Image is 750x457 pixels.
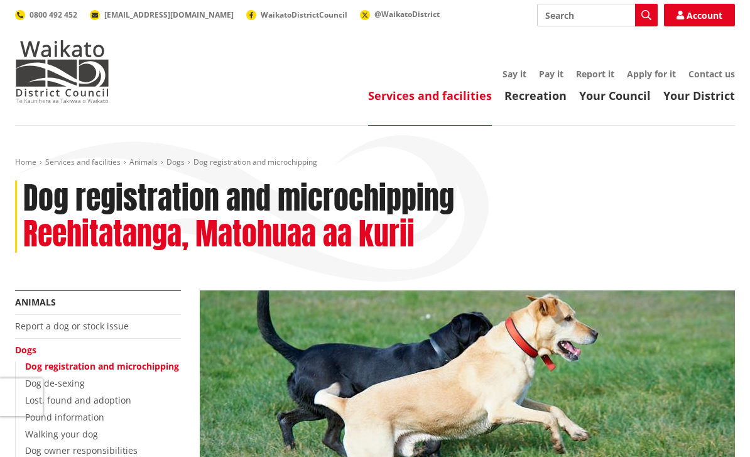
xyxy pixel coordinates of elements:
h2: Reehitatanga, Matohuaa aa kurii [23,216,415,253]
a: Report a dog or stock issue [15,320,129,332]
a: Your District [663,88,735,103]
a: Contact us [688,68,735,80]
a: WaikatoDistrictCouncil [246,9,347,20]
input: Search input [537,4,658,26]
a: Account [664,4,735,26]
img: Waikato District Council - Te Kaunihera aa Takiwaa o Waikato [15,40,109,103]
span: @WaikatoDistrict [374,9,440,19]
a: Dogs [15,344,36,356]
a: Dogs [166,157,185,167]
a: Dog registration and microchipping [25,360,179,372]
span: WaikatoDistrictCouncil [261,9,347,20]
a: Walking your dog [25,428,98,440]
h1: Dog registration and microchipping [23,180,454,217]
span: [EMAIL_ADDRESS][DOMAIN_NAME] [104,9,234,20]
a: Pound information [25,411,104,423]
a: Apply for it [627,68,676,80]
a: Say it [503,68,526,80]
a: Home [15,157,36,167]
a: Recreation [504,88,567,103]
span: Dog registration and microchipping [193,157,317,167]
a: Dog de-sexing [25,377,85,389]
a: Animals [129,157,158,167]
a: Your Council [579,88,651,103]
span: 0800 492 452 [30,9,77,20]
a: Animals [15,296,56,308]
a: Services and facilities [45,157,121,167]
a: Dog owner responsibilities [25,444,138,456]
a: Services and facilities [368,88,492,103]
a: Lost, found and adoption [25,394,131,406]
a: [EMAIL_ADDRESS][DOMAIN_NAME] [90,9,234,20]
a: 0800 492 452 [15,9,77,20]
nav: breadcrumb [15,157,735,168]
a: @WaikatoDistrict [360,9,440,19]
a: Pay it [539,68,563,80]
a: Report it [576,68,614,80]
